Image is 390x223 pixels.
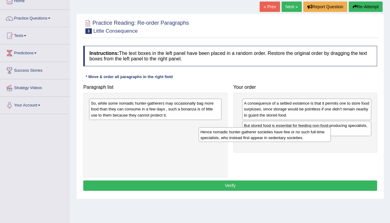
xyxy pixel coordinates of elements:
button: Verify [83,180,377,191]
h4: Your order [233,85,377,90]
div: So, while some nomadic hunter-gatherers may occasionally bag more food than they can consume in a... [89,99,221,120]
div: But stored food is essential for feeding non-food-producing specialists, and certainly for suppor... [242,121,371,136]
small: Little Consequence [93,28,138,34]
button: Report Question [303,2,347,12]
div: * Move & order all paragraphs in the right field [83,74,175,80]
a: Predictions [0,45,70,60]
button: Re-Attempt [349,2,382,12]
a: Your Account [0,97,70,112]
a: Practice Questions [0,10,70,25]
a: Strategy Videos [0,79,70,95]
a: « Prev [259,2,280,12]
a: Tests [0,27,70,42]
h4: Paragraph list [83,85,227,90]
h2: Practice Reading: Re-order Paragraphs [83,19,189,34]
h4: The text boxes in the left panel have been placed in a random order. Restore the original order b... [83,46,377,66]
a: Success Stories [0,62,70,77]
span: 3 [85,28,92,34]
a: Next » [281,2,302,12]
b: Instructions: [89,51,119,56]
div: Hence nomadic hunter-gatherer societies have few or no such full-time specialists, who instead fi... [199,127,331,142]
div: A consequence of a settled existence is that it permits one to store food surpluses, since storag... [242,99,371,120]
